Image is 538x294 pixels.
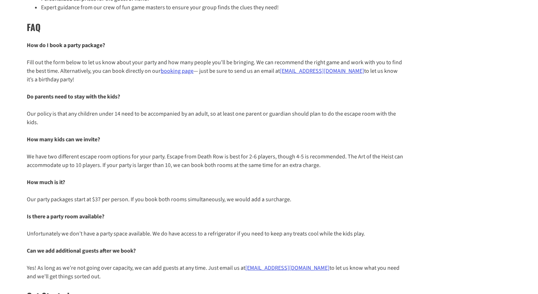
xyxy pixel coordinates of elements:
[27,195,403,204] p: Our party packages start at $37 per person. If you book both rooms simultaneously, we would add a...
[27,229,403,238] p: Unfortunately we don’t have a party space available. We do have access to a refrigerator if you n...
[27,93,120,101] strong: Do parents need to stay with the kids?
[27,178,65,186] strong: How much is it?
[27,152,403,169] p: We have two different escape room options for your party. Escape from Death Row is best for 2-6 p...
[27,58,403,84] p: Fill out the form below to let us know about your party and how many people you’ll be bringing. W...
[27,264,403,281] p: Yes! As long as we’re not going over capacity, we can add guests at any time. Just email us at to...
[27,136,100,143] strong: How many kids can we invite?
[161,67,193,75] a: booking page
[27,110,403,127] p: Our policy is that any children under 14 need to be accompanied by an adult, so at least one pare...
[27,213,104,220] strong: Is there a party room available?
[245,264,330,272] a: [EMAIL_ADDRESS][DOMAIN_NAME]
[41,3,403,12] li: Expert guidance from our crew of fun game masters to ensure your group finds the clues they need!
[27,41,105,49] strong: How do I book a party package?
[27,247,136,255] strong: Can we add additional guests after we book?
[27,20,403,34] h2: FAQ
[280,67,364,75] a: [EMAIL_ADDRESS][DOMAIN_NAME]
